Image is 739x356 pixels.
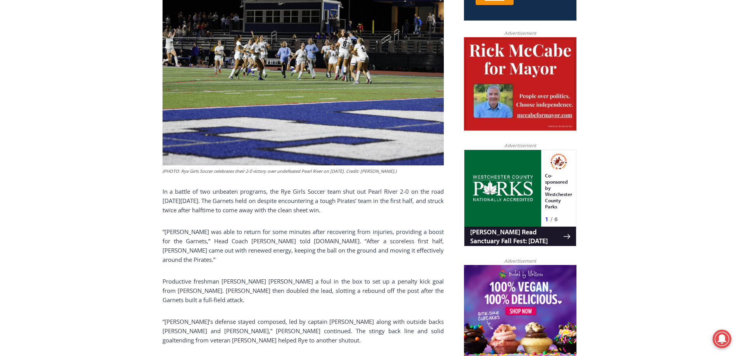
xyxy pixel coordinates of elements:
p: In a battle of two unbeaten programs, the Rye Girls Soccer team shut out Pearl River 2-0 on the r... [163,187,444,215]
span: Advertisement [497,29,544,37]
div: Co-sponsored by Westchester County Parks [81,23,108,64]
span: Intern @ [DOMAIN_NAME] [203,77,360,95]
div: 1 [81,65,85,73]
p: “[PERSON_NAME] was able to return for some minutes after recovering from injuries, providing a bo... [163,227,444,264]
div: Apply Now <> summer and RHS senior internships available [196,0,367,75]
span: Advertisement [497,257,544,265]
a: [PERSON_NAME] Read Sanctuary Fall Fest: [DATE] [0,77,112,96]
img: s_800_29ca6ca9-f6cc-433c-a631-14f6620ca39b.jpeg [0,0,77,77]
p: Productive freshman [PERSON_NAME] [PERSON_NAME] a foul in the box to set up a penalty kick goal f... [163,277,444,304]
h4: [PERSON_NAME] Read Sanctuary Fall Fest: [DATE] [6,78,99,96]
figcaption: (PHOTO: Rye Girls Soccer celebrates their 2-0 victory over undefeated Pearl River on [DATE]. Cred... [163,168,444,175]
span: Advertisement [497,142,544,149]
div: 6 [90,65,94,73]
p: “[PERSON_NAME]’s defense stayed composed, led by captain [PERSON_NAME] along with outside backs [... [163,317,444,345]
a: Intern @ [DOMAIN_NAME] [187,75,376,96]
img: McCabe for Mayor [464,37,576,131]
div: / [87,65,88,73]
